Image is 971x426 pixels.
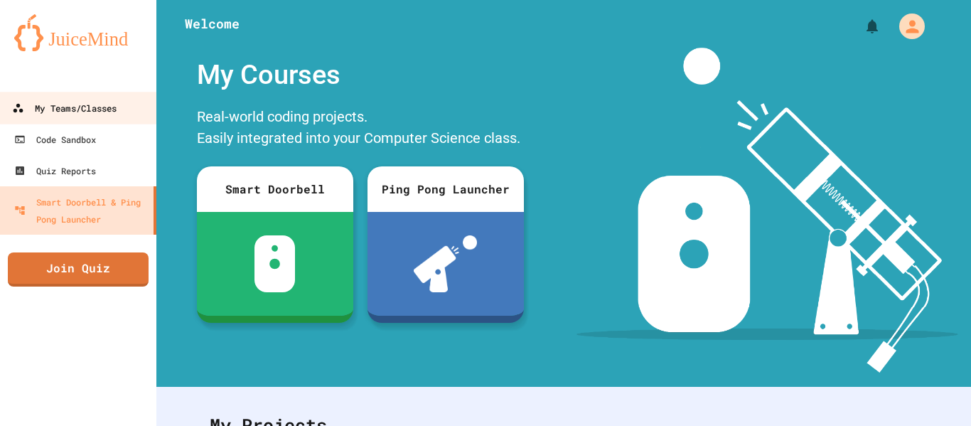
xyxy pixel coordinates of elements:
[576,48,957,373] img: banner-image-my-projects.png
[197,166,353,212] div: Smart Doorbell
[12,100,117,117] div: My Teams/Classes
[190,102,531,156] div: Real-world coding projects. Easily integrated into your Computer Science class.
[190,48,531,102] div: My Courses
[8,252,149,287] a: Join Quiz
[254,235,295,292] img: sdb-white.svg
[884,10,928,43] div: My Account
[414,235,477,292] img: ppl-with-ball.png
[14,14,142,51] img: logo-orange.svg
[14,193,148,228] div: Smart Doorbell & Ping Pong Launcher
[14,162,96,179] div: Quiz Reports
[14,131,96,148] div: Code Sandbox
[837,14,884,38] div: My Notifications
[368,166,524,212] div: Ping Pong Launcher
